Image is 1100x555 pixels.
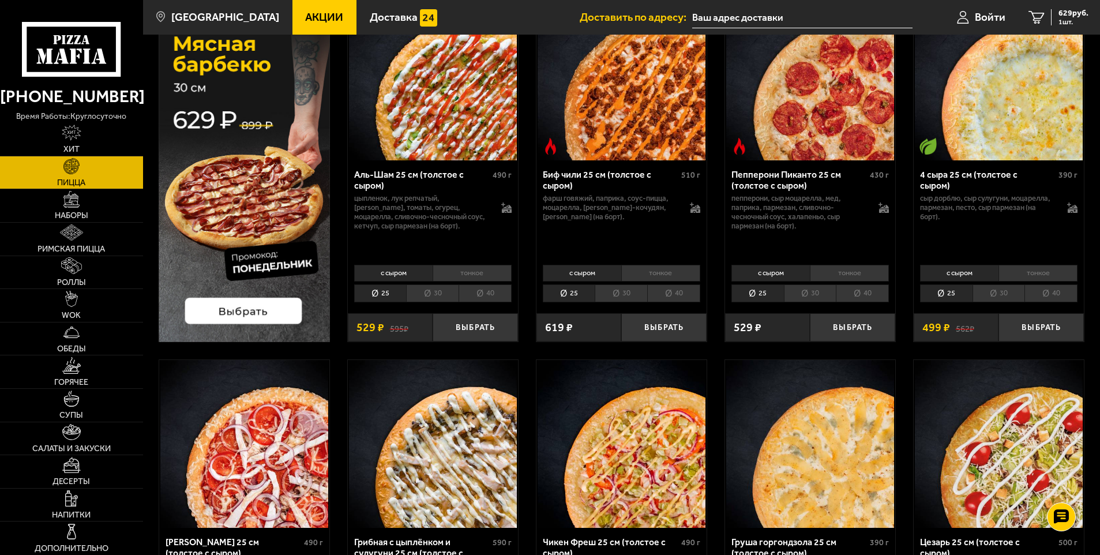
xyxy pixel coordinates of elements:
[370,12,418,22] span: Доставка
[1024,284,1078,302] li: 40
[538,360,705,528] img: Чикен Фреш 25 см (толстое с сыром)
[973,284,1025,302] li: 30
[681,538,700,547] span: 490 г
[580,12,692,22] span: Доставить по адресу:
[725,360,895,528] a: Груша горгондзола 25 см (толстое с сыром)
[810,313,895,342] button: Выбрать
[348,360,518,528] a: Грибная с цыплёнком и сулугуни 25 см (толстое с сыром)
[171,12,279,22] span: [GEOGRAPHIC_DATA]
[726,360,894,528] img: Груша горгондзола 25 см (толстое с сыром)
[915,360,1083,528] img: Цезарь 25 см (толстое с сыром)
[922,322,950,333] span: 499 ₽
[784,284,836,302] li: 30
[731,284,784,302] li: 25
[35,545,108,553] span: Дополнительно
[956,322,974,333] s: 562 ₽
[54,378,88,387] span: Горячее
[390,322,408,333] s: 595 ₽
[304,538,323,547] span: 490 г
[493,538,512,547] span: 590 г
[919,138,937,155] img: Вегетарианское блюдо
[731,169,867,191] div: Пепперони Пиканто 25 см (толстое с сыром)
[354,265,433,281] li: с сыром
[836,284,889,302] li: 40
[493,170,512,180] span: 490 г
[433,313,518,342] button: Выбрать
[681,170,700,180] span: 510 г
[998,313,1084,342] button: Выбрать
[621,265,700,281] li: тонкое
[998,265,1078,281] li: тонкое
[810,265,889,281] li: тонкое
[731,194,868,231] p: пепперони, сыр Моцарелла, мед, паприка, пармезан, сливочно-чесночный соус, халапеньо, сыр пармеза...
[914,360,1084,528] a: Цезарь 25 см (толстое с сыром)
[731,265,810,281] li: с сыром
[734,322,761,333] span: 529 ₽
[920,265,998,281] li: с сыром
[920,169,1056,191] div: 4 сыра 25 см (толстое с сыром)
[63,145,80,153] span: Хит
[543,194,679,222] p: фарш говяжий, паприка, соус-пицца, моцарелла, [PERSON_NAME]-кочудян, [PERSON_NAME] (на борт).
[542,138,560,155] img: Острое блюдо
[920,284,973,302] li: 25
[406,284,459,302] li: 30
[160,360,328,528] img: Петровская 25 см (толстое с сыром)
[62,312,81,320] span: WOK
[37,245,105,253] span: Римская пицца
[55,212,88,220] span: Наборы
[536,360,707,528] a: Чикен Фреш 25 см (толстое с сыром)
[870,170,889,180] span: 430 г
[621,313,707,342] button: Выбрать
[647,284,700,302] li: 40
[52,511,91,519] span: Напитки
[543,169,678,191] div: Биф чили 25 см (толстое с сыром)
[1058,9,1088,17] span: 629 руб.
[543,284,595,302] li: 25
[354,169,490,191] div: Аль-Шам 25 см (толстое с сыром)
[349,360,517,528] img: Грибная с цыплёнком и сулугуни 25 см (толстое с сыром)
[595,284,647,302] li: 30
[354,194,490,231] p: цыпленок, лук репчатый, [PERSON_NAME], томаты, огурец, моцарелла, сливочно-чесночный соус, кетчуп...
[57,345,86,353] span: Обеды
[59,411,83,419] span: Супы
[52,478,90,486] span: Десерты
[420,9,437,27] img: 15daf4d41897b9f0e9f617042186c801.svg
[356,322,384,333] span: 529 ₽
[545,322,573,333] span: 619 ₽
[433,265,512,281] li: тонкое
[159,360,329,528] a: Петровская 25 см (толстое с сыром)
[1058,18,1088,25] span: 1 шт.
[1058,538,1078,547] span: 500 г
[543,265,621,281] li: с сыром
[305,12,343,22] span: Акции
[731,138,748,155] img: Острое блюдо
[975,12,1005,22] span: Войти
[57,179,85,187] span: Пицца
[920,194,1056,222] p: сыр дорблю, сыр сулугуни, моцарелла, пармезан, песто, сыр пармезан (на борт).
[692,7,912,28] input: Ваш адрес доставки
[32,445,111,453] span: Салаты и закуски
[870,538,889,547] span: 390 г
[354,284,407,302] li: 25
[57,279,86,287] span: Роллы
[459,284,512,302] li: 40
[1058,170,1078,180] span: 390 г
